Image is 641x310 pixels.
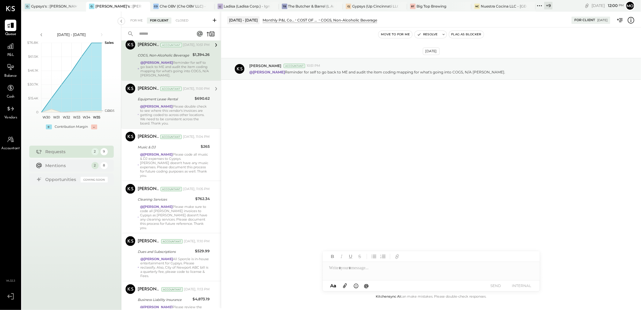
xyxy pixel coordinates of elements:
div: [DATE], 10:51 PM [183,43,210,47]
button: Ordered List [379,253,387,260]
div: Accountant [161,239,183,244]
button: Move to for me [378,31,412,38]
strong: @[PERSON_NAME] [249,70,285,74]
div: $4,873.19 [193,296,210,302]
div: $762.34 [195,196,210,202]
div: Contribution Margin [55,124,88,129]
text: W35 [93,115,100,119]
a: P&L [0,40,21,58]
span: Queue [5,32,16,37]
a: Vendors [0,103,21,121]
span: Balance [4,73,17,79]
span: Cash [7,94,14,100]
div: $529.99 [195,248,210,254]
div: Accountant [160,87,182,91]
div: 9 [100,148,108,155]
text: Labor [105,108,114,113]
text: $76.8K [27,40,38,45]
div: Equipment Lease Rental [138,96,193,102]
text: $46.1K [28,68,38,73]
button: Bold [329,253,336,260]
div: Ladisa (Ladisa Corp.) - Ignite [224,4,270,9]
div: Nuestra Cocina LLC - [GEOGRAPHIC_DATA] [481,4,527,9]
div: - [91,124,97,129]
p: Reminder for self to go back to ME and audit the item coding mapping for what's going into COGS, ... [249,69,505,75]
div: G: [25,4,30,9]
div: 8 [100,162,108,169]
div: Requests [46,149,88,155]
button: Underline [347,253,355,260]
button: Mo [625,1,635,11]
div: For Client [574,18,595,23]
span: Accountant [2,146,20,151]
text: W33 [73,115,80,119]
div: NC [474,4,480,9]
div: COST OF GOODS SOLD (COGS) [297,18,318,23]
div: 2 [91,162,99,169]
div: Gypsys (Up Cincinnati LLC) - Ignite [352,4,398,9]
div: [PERSON_NAME] [138,42,159,48]
div: G: [89,4,94,9]
div: TB [282,4,287,9]
div: Business Liability Insurance [138,297,191,303]
div: Music & DJ [138,144,199,150]
text: W31 [53,115,60,119]
button: @ [362,282,371,289]
div: [PERSON_NAME] [138,86,159,92]
div: Accountant [161,187,182,191]
text: 0 [36,110,38,114]
div: For Client [147,18,171,24]
div: [DATE] - [DATE] [46,32,97,37]
text: W30 [43,115,50,119]
div: [DATE] - [DATE] [227,16,260,24]
div: Please make sure to code all [PERSON_NAME] invoices to Gypsys as [PERSON_NAME] doesn't have any c... [140,205,210,230]
div: Please code all music & DJ expenses to Gypsys. [PERSON_NAME] doesn't have any music expenses. Ple... [140,152,210,178]
div: [PERSON_NAME]'s : [PERSON_NAME]'s [95,4,141,9]
div: COGS, Non-Alcoholic Beverage [321,18,377,23]
div: + [46,124,52,129]
div: Closed [173,18,191,24]
div: Please double check to see where this vendor's invoices are getting coded to across other locatio... [140,104,210,125]
div: L( [218,4,223,9]
div: [DATE], 11:05 PM [183,187,210,192]
text: COGS [105,108,115,113]
button: Aa [329,283,338,289]
div: Accountant [161,43,182,47]
text: $30.7K [27,82,38,86]
div: Reminder for self to go back to ME and audit the item coding mapping for what's going into COGS, ... [140,60,210,77]
div: Accountant [161,287,183,292]
div: [PERSON_NAME] [138,286,160,292]
strong: @[PERSON_NAME] [140,152,173,157]
span: Vendors [4,115,17,121]
div: COGS, Non-Alcoholic Beverage [138,52,191,58]
div: $265 [201,144,210,150]
div: $1,394.26 [193,52,210,58]
strong: @[PERSON_NAME] [140,257,173,261]
button: Strikethrough [356,253,364,260]
div: All Sporcle is in-house entertainment for Gypsys. Please reclassify. Also, City of Newport ABC bi... [140,257,210,278]
div: The Butcher & Barrel (L Argento LLC) - [GEOGRAPHIC_DATA] [288,4,334,9]
button: INTERNAL [510,282,534,290]
div: Dues and Subscriptions [138,249,193,255]
a: Queue [0,20,21,37]
a: Cash [0,82,21,100]
div: + 9 [544,2,553,9]
div: G( [346,4,351,9]
text: W34 [83,115,91,119]
div: [DATE], 11:13 PM [184,287,210,292]
div: [DATE], 11:04 PM [183,134,210,139]
button: Italic [338,253,346,260]
div: Accountant [160,135,182,139]
button: Add URL [393,253,401,260]
strong: @[PERSON_NAME] [140,205,173,209]
text: $61.5K [28,54,38,59]
span: [PERSON_NAME] [249,63,281,68]
span: P&L [7,53,14,58]
span: a [333,283,336,289]
div: $690.62 [195,95,210,102]
div: [DATE] [592,3,624,8]
div: CO [153,4,159,9]
text: W32 [63,115,70,119]
div: [DATE] [423,47,440,55]
text: Sales [105,40,114,45]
